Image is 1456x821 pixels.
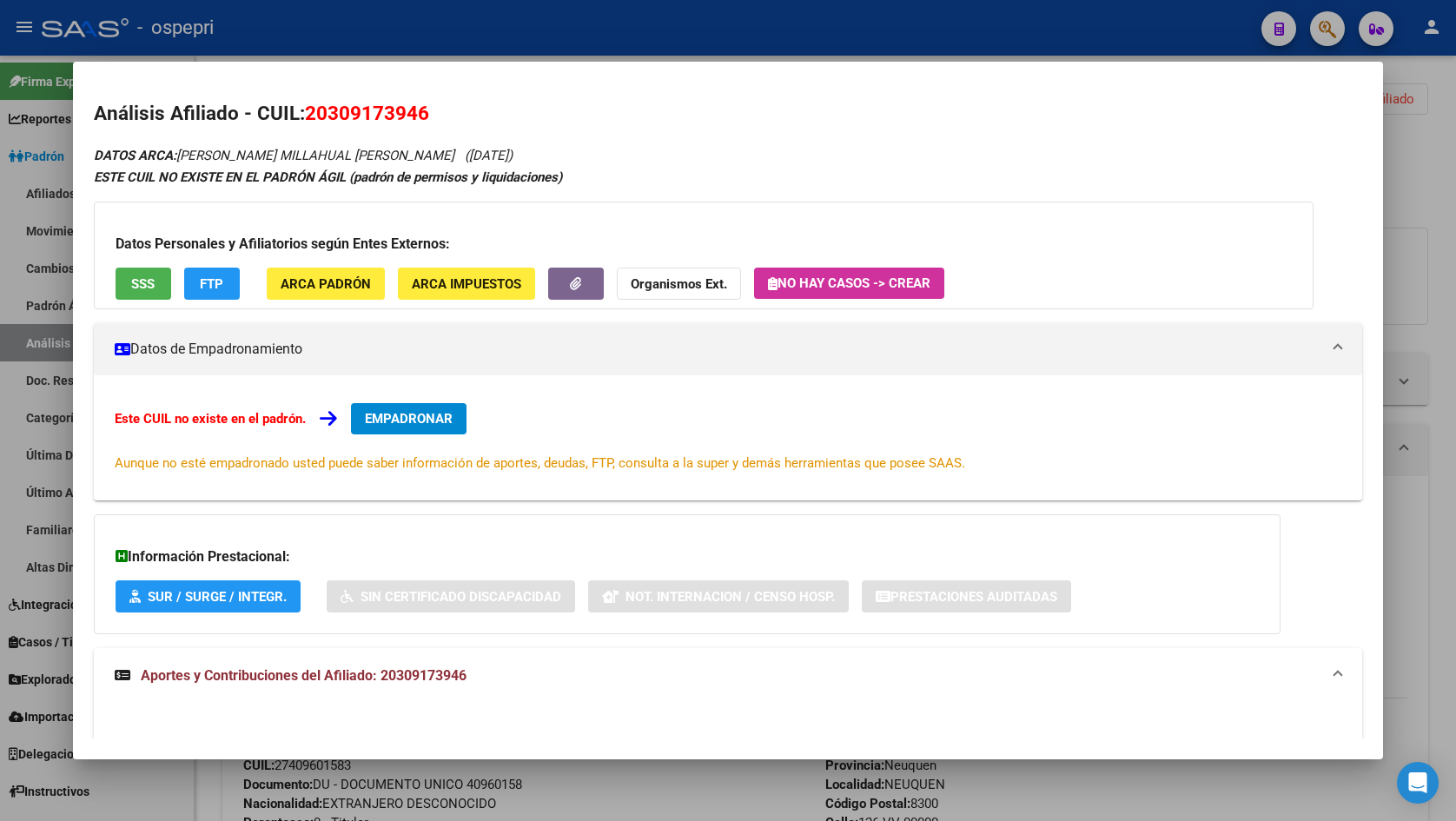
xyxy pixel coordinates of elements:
strong: Organismos Ext. [631,276,727,292]
div: Datos de Empadronamiento [94,375,1362,500]
span: Aportes y Contribuciones del Afiliado: 20309173946 [141,667,467,684]
button: ARCA Impuestos [398,268,535,300]
button: No hay casos -> Crear [754,268,944,299]
mat-expansion-panel-header: Datos de Empadronamiento [94,323,1362,375]
button: FTP [184,268,240,300]
div: Open Intercom Messenger [1397,762,1439,804]
h3: Datos Personales y Afiliatorios según Entes Externos: [116,234,1292,255]
span: SUR / SURGE / INTEGR. [148,589,287,605]
span: Not. Internacion / Censo Hosp. [625,589,835,605]
mat-expansion-panel-header: Aportes y Contribuciones del Afiliado: 20309173946 [94,648,1362,704]
h3: Información Prestacional: [116,546,1259,567]
span: EMPADRONAR [365,411,453,427]
button: Organismos Ext. [617,268,741,300]
span: No hay casos -> Crear [768,275,930,291]
strong: Este CUIL no existe en el padrón. [115,411,306,427]
span: ARCA Impuestos [412,276,521,292]
button: Not. Internacion / Censo Hosp. [588,580,849,612]
h2: Análisis Afiliado - CUIL: [94,99,1362,129]
span: [PERSON_NAME] MILLAHUAL [PERSON_NAME] [94,148,454,163]
button: EMPADRONAR [351,403,467,434]
span: ([DATE]) [465,148,513,163]
button: SSS [116,268,171,300]
strong: DATOS ARCA: [94,148,176,163]
strong: ESTE CUIL NO EXISTE EN EL PADRÓN ÁGIL (padrón de permisos y liquidaciones) [94,169,562,185]
button: Prestaciones Auditadas [862,580,1071,612]
span: Aunque no esté empadronado usted puede saber información de aportes, deudas, FTP, consulta a la s... [115,455,965,471]
span: ARCA Padrón [281,276,371,292]
button: SUR / SURGE / INTEGR. [116,580,301,612]
span: Prestaciones Auditadas [890,589,1057,605]
span: 20309173946 [305,102,429,124]
span: SSS [131,276,155,292]
span: Sin Certificado Discapacidad [361,589,561,605]
button: ARCA Padrón [267,268,385,300]
span: FTP [200,276,223,292]
button: Sin Certificado Discapacidad [327,580,575,612]
mat-panel-title: Datos de Empadronamiento [115,339,1320,360]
